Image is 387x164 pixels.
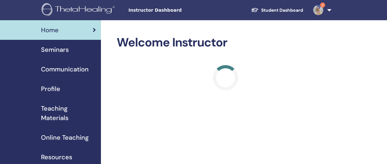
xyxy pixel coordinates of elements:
span: Seminars [41,45,69,54]
span: 2 [320,3,325,8]
img: logo.png [42,3,117,17]
span: Resources [41,152,72,162]
span: Communication [41,64,89,74]
span: Instructor Dashboard [128,7,223,14]
span: Teaching Materials [41,104,96,123]
span: Home [41,25,59,35]
span: Online Teaching [41,133,89,142]
a: Student Dashboard [246,4,308,16]
img: graduation-cap-white.svg [251,7,259,13]
h2: Welcome Instructor [117,35,334,50]
span: Profile [41,84,60,94]
img: default.jpg [313,5,323,15]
